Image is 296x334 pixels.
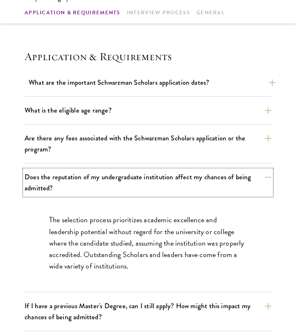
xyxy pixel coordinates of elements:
button: Are there any fees associated with the Schwarzman Scholars application or the program? [25,131,271,156]
button: What are the important Schwarzman Scholars application dates? [29,75,276,90]
a: Interview Process [127,9,190,17]
a: General [197,9,225,17]
button: Does the reputation of my undergraduate institution affect my chances of being admitted? [25,170,271,195]
button: What is the eligible age range? [25,103,271,117]
a: Application & Requirements [25,9,120,17]
button: If I have a previous Master's Degree, can I still apply? How might this impact my chances of bein... [25,299,271,324]
p: The selection process prioritizes academic excellence and leadership potential without regard for... [49,214,247,271]
h4: Application & Requirements [25,50,271,63]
